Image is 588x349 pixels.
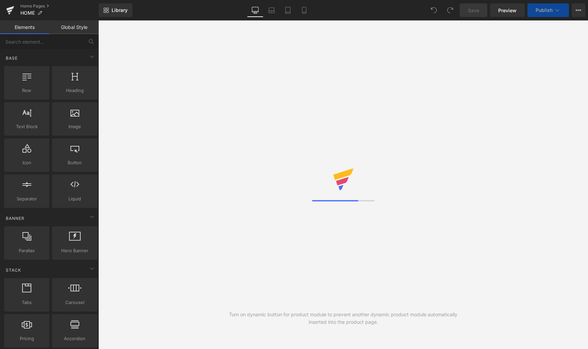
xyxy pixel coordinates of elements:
span: Save [468,7,479,14]
a: Preview [490,3,525,17]
div: Turn on dynamic button for product module to prevent another dynamic product module automatically... [221,311,466,326]
a: Desktop [247,3,263,17]
span: Library [112,7,128,13]
span: Stack [5,267,22,273]
span: Button [54,159,95,166]
button: Redo [443,3,457,17]
span: HOME [20,10,35,16]
span: Pricing [6,335,47,342]
button: More [572,3,585,17]
a: New Library [99,3,132,17]
a: Mobile [296,3,312,17]
span: Carousel [54,299,95,306]
span: Preview [498,7,517,14]
span: Publish [536,7,553,13]
span: Text Block [6,123,47,130]
span: Banner [5,215,25,222]
span: Image [54,123,95,130]
span: Icon [6,159,47,166]
button: Publish [527,3,569,17]
span: Base [5,55,18,61]
span: Row [6,87,47,94]
a: Home Pages [20,3,99,9]
span: Separator [6,195,47,202]
span: Heading [54,87,95,94]
button: Undo [427,3,441,17]
a: Tablet [280,3,296,17]
span: Liquid [54,195,95,202]
a: Laptop [263,3,280,17]
span: Hero Banner [54,247,95,254]
span: Tabs [6,299,47,306]
a: Global Style [49,20,99,34]
span: Parallax [6,247,47,254]
span: Accordion [54,335,95,342]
